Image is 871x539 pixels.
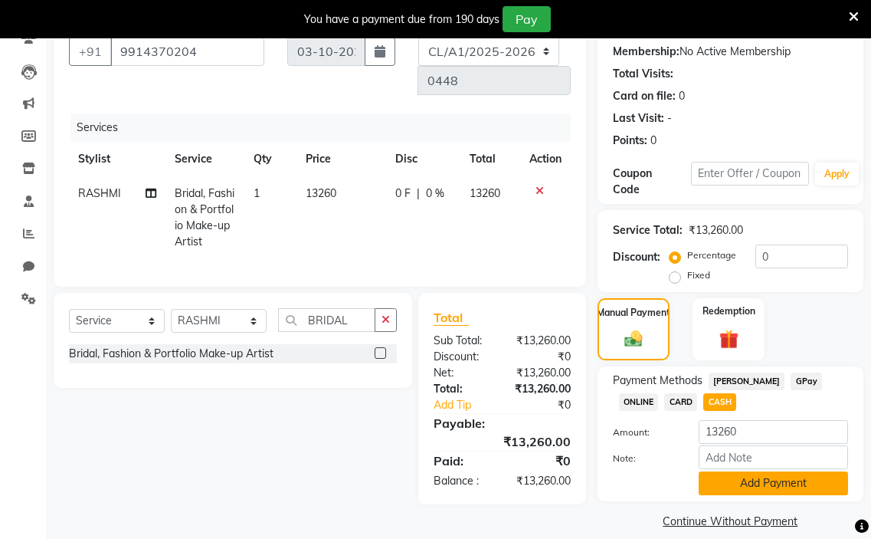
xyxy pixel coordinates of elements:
[520,142,571,176] th: Action
[613,249,660,265] div: Discount:
[702,304,755,318] label: Redemption
[69,142,165,176] th: Stylist
[815,163,859,186] button: Apply
[244,142,296,176] th: Qty
[516,397,582,413] div: ₹0
[165,142,244,176] th: Service
[422,333,502,349] div: Sub Total:
[664,393,697,411] span: CARD
[613,373,702,389] span: Payment Methods
[667,110,672,127] div: -
[503,6,551,32] button: Pay
[703,393,736,411] span: CASH
[422,414,582,432] div: Payable:
[254,186,260,200] span: 1
[613,222,683,238] div: Service Total:
[502,473,581,489] div: ₹13,260.00
[679,88,685,104] div: 0
[296,142,385,176] th: Price
[650,133,657,149] div: 0
[110,37,264,66] input: Search by Name/Mobile/Email/Code
[502,381,581,397] div: ₹13,260.00
[502,452,581,470] div: ₹0
[426,186,444,202] span: 0 %
[502,349,581,365] div: ₹0
[386,142,460,176] th: Disc
[502,333,581,349] div: ₹13,260.00
[460,142,520,176] th: Total
[699,472,848,495] button: Add Payment
[502,365,581,381] div: ₹13,260.00
[687,268,710,282] label: Fixed
[613,166,691,198] div: Coupon Code
[689,222,743,238] div: ₹13,260.00
[306,186,336,200] span: 13260
[613,88,676,104] div: Card on file:
[422,432,582,451] div: ₹13,260.00
[713,327,745,351] img: _gift.svg
[422,381,502,397] div: Total:
[422,473,502,489] div: Balance :
[422,397,516,413] a: Add Tip
[699,445,848,469] input: Add Note
[691,162,809,186] input: Enter Offer / Coupon Code
[613,133,647,149] div: Points:
[613,110,664,127] div: Last Visit:
[69,346,273,362] div: Bridal, Fashion & Portfolio Make-up Artist
[699,420,848,444] input: Amount
[422,365,502,381] div: Net:
[395,186,411,202] span: 0 F
[601,514,860,530] a: Continue Without Payment
[619,329,648,350] img: _cash.svg
[422,349,502,365] div: Discount:
[601,452,687,465] label: Note:
[434,310,469,326] span: Total
[613,44,679,60] div: Membership:
[70,113,582,142] div: Services
[278,308,375,332] input: Search or Scan
[417,186,420,202] span: |
[601,426,687,439] label: Amount:
[709,373,785,390] span: [PERSON_NAME]
[791,373,822,390] span: GPay
[304,12,499,28] div: You have a payment due from 190 days
[619,393,659,411] span: ONLINE
[597,306,670,320] label: Manual Payment
[175,186,234,248] span: Bridal, Fashion & Portfolio Make-up Artist
[470,186,500,200] span: 13260
[687,248,736,262] label: Percentage
[613,66,673,82] div: Total Visits:
[69,37,112,66] button: +91
[613,44,848,60] div: No Active Membership
[422,452,502,470] div: Paid:
[78,186,121,200] span: RASHMI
